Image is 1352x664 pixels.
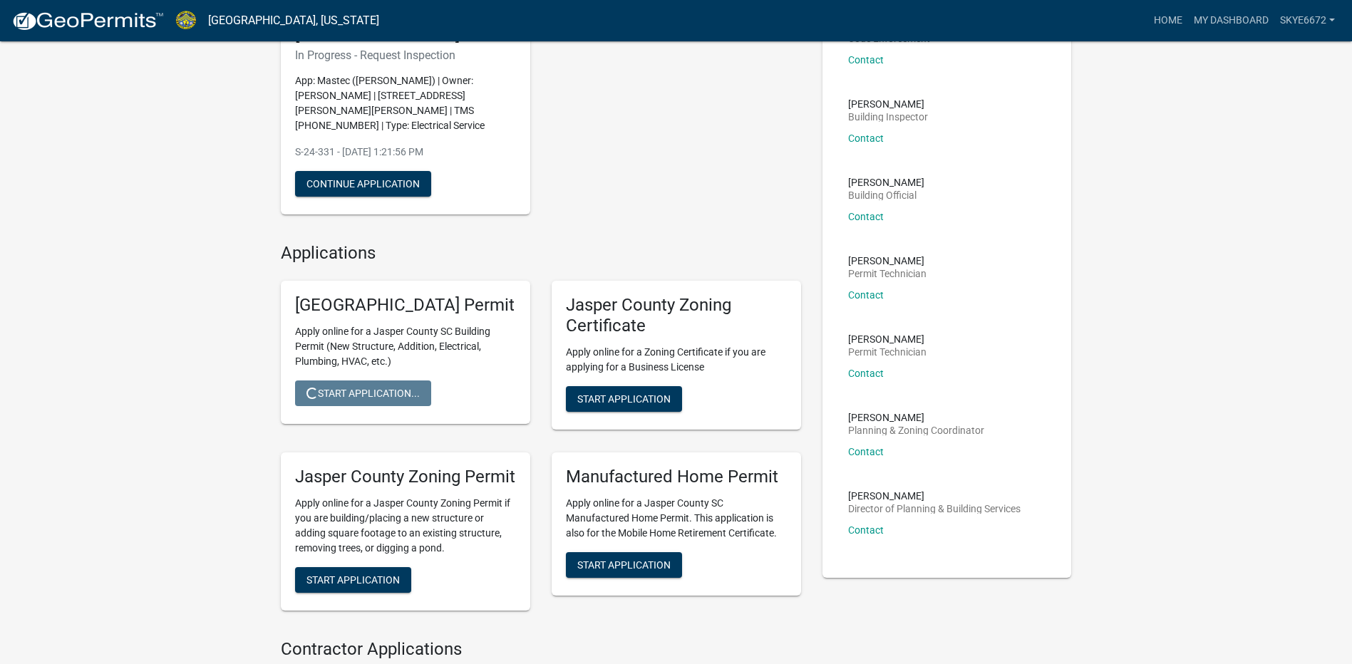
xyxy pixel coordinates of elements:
span: Start Application... [306,388,420,399]
h5: [GEOGRAPHIC_DATA] Permit [295,295,516,316]
p: Apply online for a Jasper County SC Manufactured Home Permit. This application is also for the Mo... [566,496,787,541]
p: Permit Technician [848,347,927,357]
p: [PERSON_NAME] [848,491,1021,501]
button: Start Application [566,552,682,578]
button: Start Application [566,386,682,412]
button: Continue Application [295,171,431,197]
p: Planning & Zoning Coordinator [848,425,984,435]
span: Start Application [577,393,671,404]
h6: In Progress - Request Inspection [295,48,516,62]
h4: Applications [281,243,801,264]
a: Skye6672 [1274,7,1341,34]
a: My Dashboard [1188,7,1274,34]
h5: Manufactured Home Permit [566,467,787,487]
p: [PERSON_NAME] [848,256,927,266]
a: Contact [848,368,884,379]
a: Contact [848,446,884,457]
button: Start Application... [295,380,431,406]
p: [PERSON_NAME] [848,413,984,422]
p: Building Official [848,190,924,200]
h4: Contractor Applications [281,639,801,660]
a: Contact [848,211,884,222]
wm-workflow-list-section: Applications [281,243,801,621]
p: S-24-331 - [DATE] 1:21:56 PM [295,145,516,160]
a: Contact [848,524,884,536]
p: Director of Planning & Building Services [848,504,1021,514]
p: [PERSON_NAME] [848,177,924,187]
h5: Jasper County Zoning Certificate [566,295,787,336]
a: Contact [848,133,884,144]
p: Apply online for a Zoning Certificate if you are applying for a Business License [566,345,787,375]
p: [PERSON_NAME] [848,334,927,344]
button: Start Application [295,567,411,593]
p: App: Mastec ([PERSON_NAME]) | Owner: [PERSON_NAME] | [STREET_ADDRESS][PERSON_NAME][PERSON_NAME] |... [295,73,516,133]
p: Permit Technician [848,269,927,279]
img: Jasper County, South Carolina [175,11,197,30]
p: [PERSON_NAME] [848,99,928,109]
p: Apply online for a Jasper County Zoning Permit if you are building/placing a new structure or add... [295,496,516,556]
a: [GEOGRAPHIC_DATA], [US_STATE] [208,9,379,33]
a: Home [1148,7,1188,34]
p: Building Inspector [848,112,928,122]
a: Contact [848,54,884,66]
h5: Jasper County Zoning Permit [295,467,516,487]
p: Apply online for a Jasper County SC Building Permit (New Structure, Addition, Electrical, Plumbin... [295,324,516,369]
a: Contact [848,289,884,301]
span: Start Application [306,574,400,585]
span: Start Application [577,559,671,570]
